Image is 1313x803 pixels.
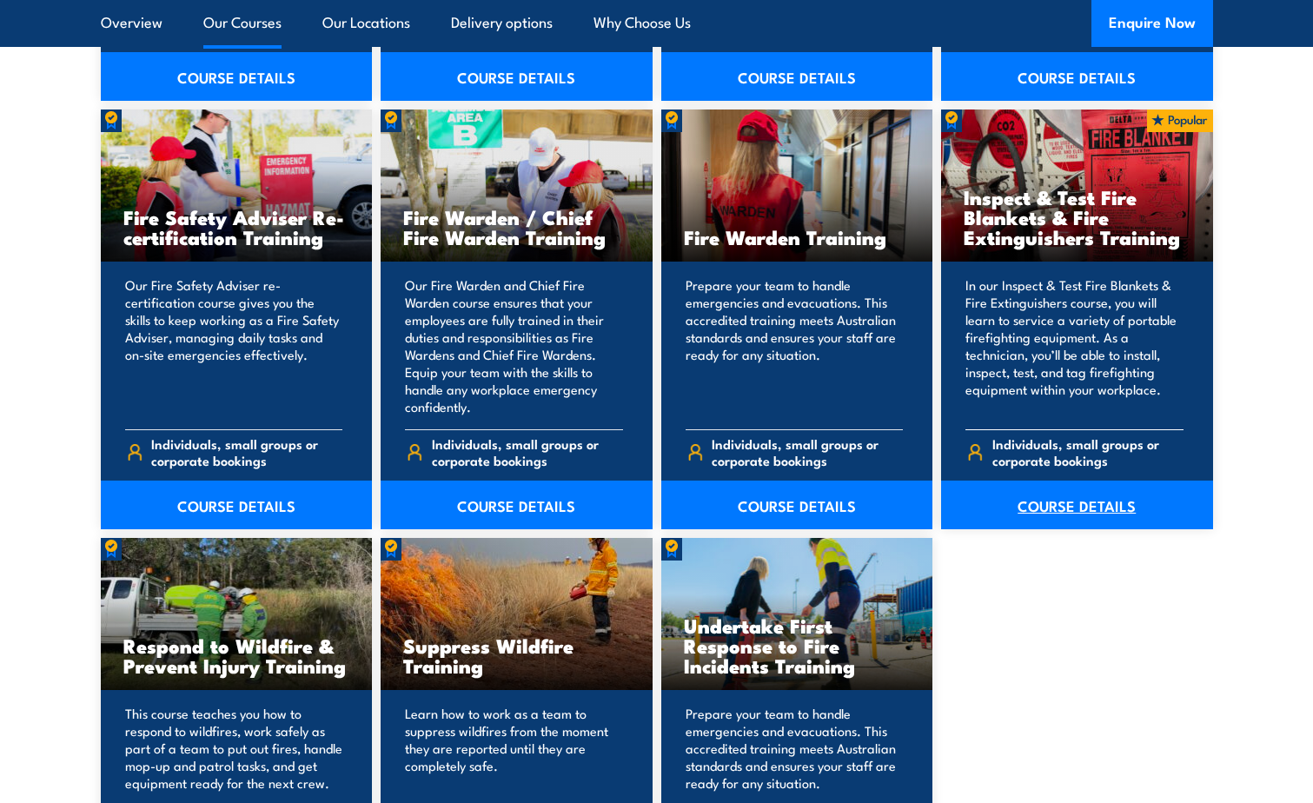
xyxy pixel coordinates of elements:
span: Individuals, small groups or corporate bookings [992,435,1184,468]
a: COURSE DETAILS [661,481,933,529]
p: Learn how to work as a team to suppress wildfires from the moment they are reported until they ar... [405,705,623,792]
a: COURSE DETAILS [661,52,933,101]
p: Our Fire Safety Adviser re-certification course gives you the skills to keep working as a Fire Sa... [125,276,343,415]
h3: Inspect & Test Fire Blankets & Fire Extinguishers Training [964,187,1190,247]
a: COURSE DETAILS [101,481,373,529]
a: COURSE DETAILS [381,52,653,101]
a: COURSE DETAILS [101,52,373,101]
a: COURSE DETAILS [941,52,1213,101]
h3: Undertake First Response to Fire Incidents Training [684,615,911,675]
h3: Fire Safety Adviser Re-certification Training [123,207,350,247]
p: Our Fire Warden and Chief Fire Warden course ensures that your employees are fully trained in the... [405,276,623,415]
h3: Respond to Wildfire & Prevent Injury Training [123,635,350,675]
span: Individuals, small groups or corporate bookings [432,435,623,468]
span: Individuals, small groups or corporate bookings [151,435,342,468]
p: Prepare your team to handle emergencies and evacuations. This accredited training meets Australia... [686,705,904,792]
a: COURSE DETAILS [941,481,1213,529]
h3: Fire Warden / Chief Fire Warden Training [403,207,630,247]
p: This course teaches you how to respond to wildfires, work safely as part of a team to put out fir... [125,705,343,792]
a: COURSE DETAILS [381,481,653,529]
h3: Fire Warden Training [684,227,911,247]
p: In our Inspect & Test Fire Blankets & Fire Extinguishers course, you will learn to service a vari... [965,276,1184,415]
p: Prepare your team to handle emergencies and evacuations. This accredited training meets Australia... [686,276,904,415]
h3: Suppress Wildfire Training [403,635,630,675]
span: Individuals, small groups or corporate bookings [712,435,903,468]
